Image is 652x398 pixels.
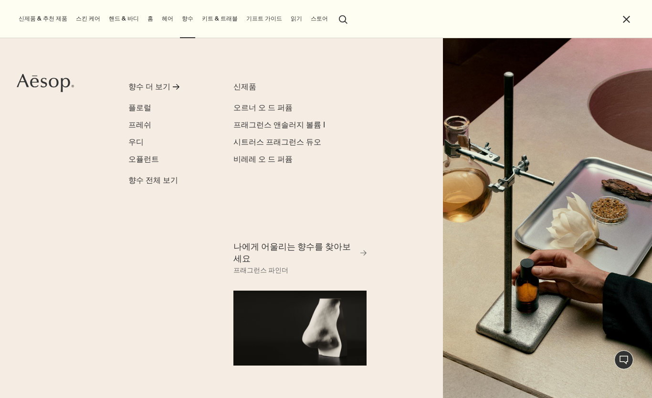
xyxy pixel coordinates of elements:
div: 향수 더 보기 [128,81,170,93]
svg: Aesop [17,73,74,93]
a: 향수 전체 보기 [128,171,178,186]
div: 신제품 [233,81,338,93]
span: 나에게 어울리는 향수를 찾아보세요 [233,241,358,265]
a: 헤어 [160,13,175,25]
a: 프레쉬 [128,119,151,131]
a: 향수 [180,13,195,25]
span: 프래그런스 앤솔러지 볼륨 I [233,120,325,130]
img: Plaster sculptures of noses resting on stone podiums and a wooden ladder. [443,38,652,398]
span: 오퓰런트 [128,154,159,164]
a: 기프트 가이드 [244,13,284,25]
a: 스킨 케어 [74,13,102,25]
button: 검색창 열기 [335,10,352,28]
a: 오르너 오 드 퍼퓸 [233,102,293,114]
a: 프래그런스 앤솔러지 볼륨 I [233,119,325,131]
a: 플로럴 [128,102,151,114]
a: 읽기 [289,13,304,25]
button: 1:1 채팅 상담 [614,350,633,369]
span: 비레레 오 드 퍼퓸 [233,154,293,164]
span: 플로럴 [128,103,151,113]
button: 신제품 & 추천 제품 [17,13,69,25]
span: 향수 전체 보기 [128,175,178,186]
a: 우디 [128,136,144,148]
button: 스토어 [309,13,330,25]
span: 오르너 오 드 퍼퓸 [233,103,293,113]
a: 향수 더 보기 [128,81,214,96]
button: 메뉴 닫기 [621,14,632,25]
a: 시트러스 프래그런스 듀오 [233,136,321,148]
span: 프레쉬 [128,120,151,130]
a: 나에게 어울리는 향수를 찾아보세요 프래그런스 파인더A nose sculpture placed in front of black background [231,239,369,366]
span: 시트러스 프래그런스 듀오 [233,137,321,147]
span: 우디 [128,137,144,147]
div: 프래그런스 파인더 [233,265,288,276]
a: 핸드 & 바디 [107,13,141,25]
a: 비레레 오 드 퍼퓸 [233,154,293,165]
a: 오퓰런트 [128,154,159,165]
a: 키트 & 트래블 [200,13,240,25]
a: 홈 [146,13,155,25]
a: Aesop [17,73,74,95]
